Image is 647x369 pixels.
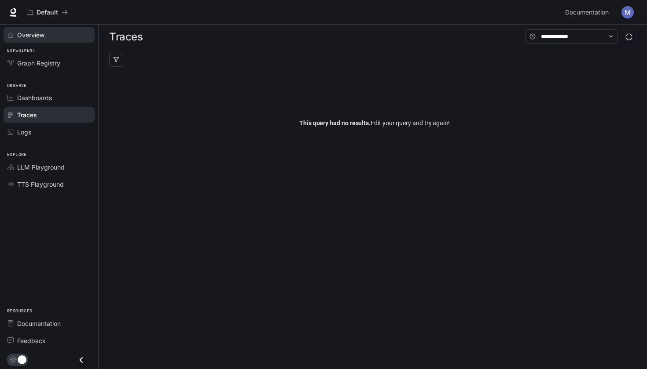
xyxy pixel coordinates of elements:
span: sync [625,33,632,40]
button: Close drawer [71,351,91,369]
a: Logs [4,124,95,140]
p: Default [37,9,58,16]
span: This query had no results. [299,119,371,127]
button: All workspaces [23,4,72,21]
span: LLM Playground [17,163,65,172]
a: Documentation [4,316,95,331]
span: Edit your query and try again! [299,118,450,128]
span: Dashboards [17,93,52,102]
a: Graph Registry [4,55,95,71]
a: Documentation [562,4,615,21]
a: LLM Playground [4,159,95,175]
a: Overview [4,27,95,43]
span: Traces [17,110,37,119]
span: Overview [17,30,44,40]
span: Documentation [565,7,609,18]
a: Traces [4,107,95,123]
img: User avatar [621,6,634,18]
span: Graph Registry [17,58,60,68]
span: TTS Playground [17,180,64,189]
span: Dark mode toggle [18,355,26,364]
span: Logs [17,127,31,137]
a: TTS Playground [4,177,95,192]
a: Feedback [4,333,95,348]
a: Dashboards [4,90,95,105]
button: User avatar [619,4,636,21]
span: Documentation [17,319,61,328]
h1: Traces [109,28,143,46]
span: Feedback [17,336,46,345]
